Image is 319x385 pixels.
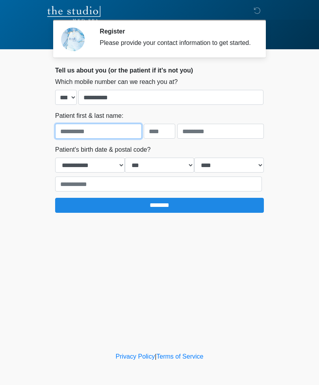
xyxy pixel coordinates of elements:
[156,353,203,360] a: Terms of Service
[116,353,155,360] a: Privacy Policy
[100,38,252,48] div: Please provide your contact information to get started.
[61,28,85,51] img: Agent Avatar
[155,353,156,360] a: |
[55,77,178,87] label: Which mobile number can we reach you at?
[55,67,264,74] h2: Tell us about you (or the patient if it's not you)
[100,28,252,35] h2: Register
[47,6,100,22] img: The Studio Med Spa Logo
[55,145,150,154] label: Patient's birth date & postal code?
[55,111,123,121] label: Patient first & last name:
